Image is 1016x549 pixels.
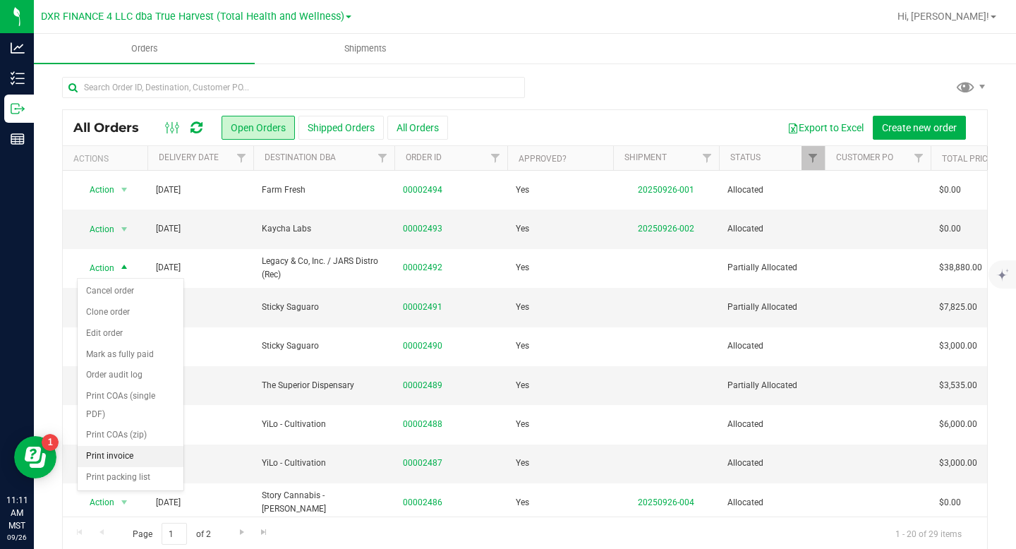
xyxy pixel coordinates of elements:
li: Print invoice [78,446,183,467]
a: Approved? [519,154,567,164]
span: [DATE] [156,222,181,236]
a: Filter [371,146,394,170]
a: 00002493 [403,222,442,236]
span: Action [77,180,115,200]
span: Kaycha Labs [262,222,386,236]
button: Export to Excel [778,116,873,140]
a: Order ID [406,152,442,162]
span: [DATE] [156,496,181,509]
span: $6,000.00 [939,418,977,431]
inline-svg: Outbound [11,102,25,116]
span: $0.00 [939,183,961,197]
iframe: Resource center unread badge [42,434,59,451]
input: 1 [162,523,187,545]
span: Yes [516,339,529,353]
li: Print COAs (zip) [78,425,183,446]
span: Yes [516,261,529,274]
span: 1 - 20 of 29 items [884,523,973,544]
a: Go to the last page [254,523,274,542]
span: Action [77,219,115,239]
a: Filter [907,146,931,170]
a: 00002494 [403,183,442,197]
span: $0.00 [939,222,961,236]
span: Create new order [882,122,957,133]
span: Action [77,258,115,278]
span: Partially Allocated [727,379,816,392]
span: $38,880.00 [939,261,982,274]
li: Cancel order [78,281,183,302]
span: Allocated [727,339,816,353]
span: Story Cannabis - [PERSON_NAME] [262,489,386,516]
a: Delivery Date [159,152,219,162]
span: select [116,180,133,200]
a: Filter [484,146,507,170]
a: Filter [230,146,253,170]
span: Allocated [727,183,816,197]
span: Yes [516,496,529,509]
span: [DATE] [156,183,181,197]
span: [DATE] [156,261,181,274]
span: The Superior Dispensary [262,379,386,392]
span: select [116,493,133,512]
inline-svg: Inventory [11,71,25,85]
iframe: Resource center [14,436,56,478]
a: Orders [34,34,255,64]
span: $7,825.00 [939,301,977,314]
button: All Orders [387,116,448,140]
span: Allocated [727,457,816,470]
span: Action [77,493,115,512]
span: $3,535.00 [939,379,977,392]
a: Customer PO [836,152,893,162]
a: 20250926-002 [638,224,694,234]
a: 00002492 [403,261,442,274]
button: Shipped Orders [298,116,384,140]
span: $3,000.00 [939,457,977,470]
a: 20250926-001 [638,185,694,195]
a: Filter [802,146,825,170]
span: Yes [516,301,529,314]
span: Sticky Saguaro [262,339,386,353]
span: Shipments [325,42,406,55]
input: Search Order ID, Destination, Customer PO... [62,77,525,98]
span: Partially Allocated [727,261,816,274]
a: Status [730,152,761,162]
inline-svg: Analytics [11,41,25,55]
a: 00002488 [403,418,442,431]
span: YiLo - Cultivation [262,457,386,470]
span: Allocated [727,496,816,509]
p: 09/26 [6,532,28,543]
li: Print packing list [78,467,183,488]
a: Destination DBA [265,152,336,162]
li: Edit order [78,323,183,344]
span: All Orders [73,120,153,135]
a: 00002489 [403,379,442,392]
span: Partially Allocated [727,301,816,314]
a: Go to the next page [231,523,252,542]
span: Allocated [727,418,816,431]
li: Order audit log [78,365,183,386]
span: Page of 2 [121,523,222,545]
div: Actions [73,154,142,164]
li: Clone order [78,302,183,323]
span: YiLo - Cultivation [262,418,386,431]
a: Shipment [624,152,667,162]
span: Yes [516,222,529,236]
span: select [116,258,133,278]
span: Legacy & Co, Inc. / JARS Distro (Rec) [262,255,386,282]
span: $3,000.00 [939,339,977,353]
li: Mark as fully paid [78,344,183,366]
span: select [116,219,133,239]
inline-svg: Reports [11,132,25,146]
a: 00002490 [403,339,442,353]
span: Sticky Saguaro [262,301,386,314]
a: Shipments [255,34,476,64]
span: $0.00 [939,496,961,509]
a: 00002491 [403,301,442,314]
span: Yes [516,379,529,392]
a: Total Price [942,154,993,164]
a: Filter [696,146,719,170]
span: Orders [112,42,177,55]
span: Yes [516,183,529,197]
span: DXR FINANCE 4 LLC dba True Harvest (Total Health and Wellness) [41,11,344,23]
